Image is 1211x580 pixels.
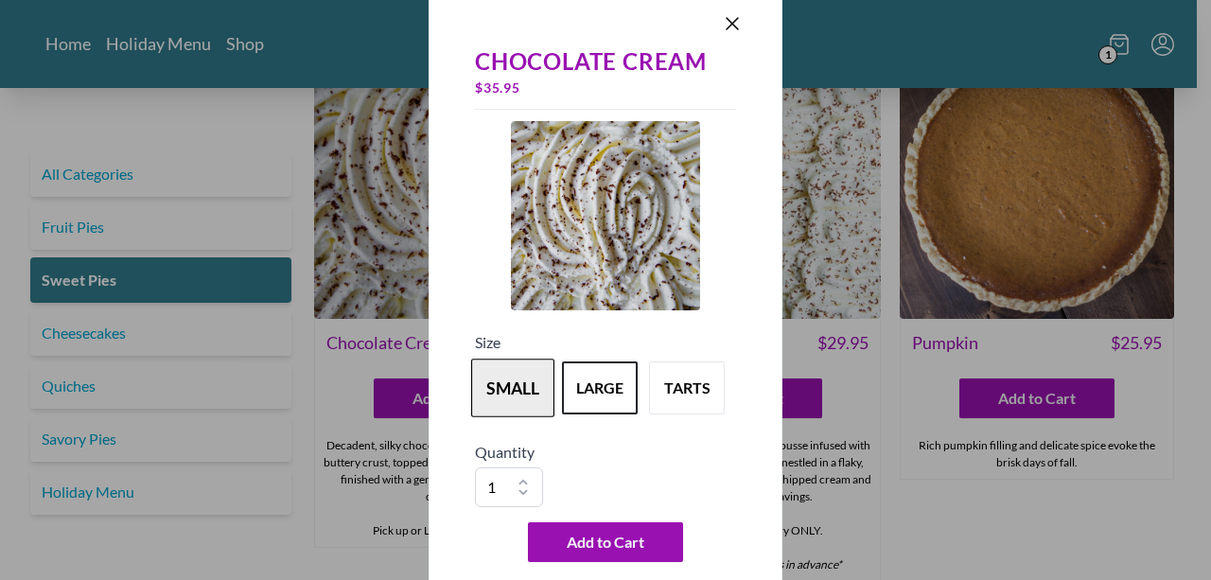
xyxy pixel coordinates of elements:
[562,361,638,414] button: Variant Swatch
[475,441,736,464] h5: Quantity
[649,361,725,414] button: Variant Swatch
[471,359,554,417] button: Variant Swatch
[511,121,700,310] img: Product Image
[475,48,736,75] div: Chocolate Cream
[475,331,736,354] h5: Size
[567,531,644,554] span: Add to Cart
[528,522,683,562] button: Add to Cart
[511,121,700,316] a: Product Image
[475,75,736,101] div: $ 35.95
[721,12,744,35] button: Close panel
